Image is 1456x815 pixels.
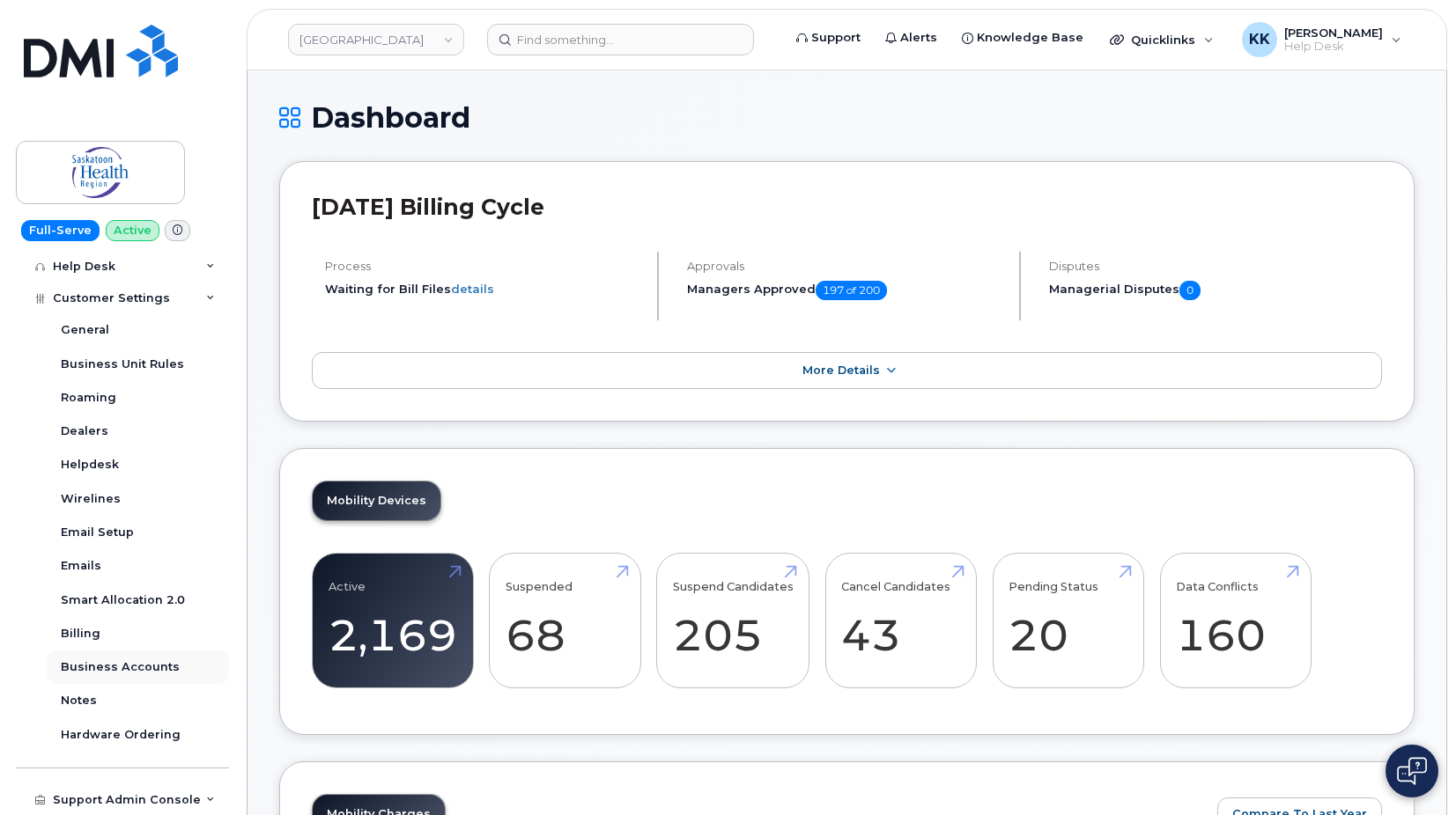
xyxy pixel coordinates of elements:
h1: Dashboard [279,102,1415,133]
h5: Managers Approved [687,281,1004,300]
li: Waiting for Bill Files [325,281,642,297]
h4: Approvals [687,260,1004,273]
h4: Process [325,260,642,273]
img: Open chat [1397,757,1427,785]
a: Mobility Devices [313,481,440,520]
h4: Disputes [1049,260,1382,273]
a: Suspended 68 [506,562,625,679]
a: Pending Status 20 [1009,562,1127,679]
h2: [DATE] Billing Cycle [312,194,1382,220]
a: Cancel Candidates 43 [841,562,960,679]
span: More Details [802,363,880,377]
span: 197 of 200 [816,281,887,300]
a: Data Conflicts 160 [1176,562,1295,679]
a: Active 2,169 [329,562,457,679]
h5: Managerial Disputes [1049,281,1382,300]
a: Suspend Candidates 205 [673,562,794,679]
span: 0 [1179,281,1201,300]
a: details [451,282,494,296]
